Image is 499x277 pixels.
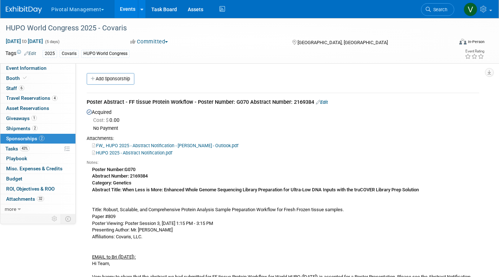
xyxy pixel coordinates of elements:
div: Event Format [414,38,485,48]
span: Budget [6,176,22,182]
a: ROI, Objectives & ROO [0,184,75,194]
button: Committed [128,38,171,46]
a: Booth [0,73,75,83]
b: Category: Genetics [92,180,131,186]
div: HUPO World Congress [81,50,130,57]
span: ROI, Objectives & ROO [6,186,55,192]
a: Giveaways1 [0,114,75,123]
span: Asset Reservations [6,105,49,111]
span: Search [431,7,447,12]
span: 0.00 [93,117,122,123]
td: Personalize Event Tab Strip [48,214,61,223]
td: Tags [5,50,36,58]
div: No Payment [93,125,479,132]
a: more [0,204,75,214]
div: 2025 [43,50,57,57]
div: Poster Abstract - FF tissue Protein Workflow - Poster Number: G070 Abstract Number: 2169384 [87,98,479,107]
a: Attachments32 [0,194,75,204]
a: Staff6 [0,84,75,93]
a: Edit [316,99,328,105]
span: 4 [52,95,57,101]
a: Sponsorships2 [0,134,75,144]
a: FW_ HUPO 2025 - Abstract Notification - [PERSON_NAME] - Outlook.pdf [92,143,238,148]
div: Attachments: [87,135,479,142]
span: (5 days) [44,39,60,44]
a: Budget [0,174,75,184]
a: Search [421,3,454,16]
b: Abstract Title: When Less is More: Enhanced Whole Genome Sequencing Library Preparation for Ultra... [92,187,419,192]
span: Misc. Expenses & Credits [6,166,62,171]
img: ExhibitDay [6,6,42,13]
span: Tasks [5,146,30,152]
span: 2 [39,136,44,141]
i: Booth reservation complete [23,76,27,80]
div: In-Person [468,39,485,44]
div: Event Rating [465,50,484,53]
span: 2 [32,125,38,131]
span: 1 [31,115,37,121]
span: [DATE] [DATE] [5,38,43,44]
div: Covaris [60,50,79,57]
a: Misc. Expenses & Credits [0,164,75,174]
a: Tasks43% [0,144,75,154]
a: Asset Reservations [0,103,75,113]
b: Abstract Number: 2169384 [92,173,148,179]
span: Staff [6,85,24,91]
span: Attachments [6,196,44,202]
span: to [21,38,28,44]
span: [GEOGRAPHIC_DATA], [GEOGRAPHIC_DATA] [298,40,388,45]
div: Notes: [87,160,479,166]
span: 43% [20,146,30,151]
span: 32 [37,196,44,201]
span: Cost: $ [93,117,109,123]
a: Travel Reservations4 [0,93,75,103]
a: Event Information [0,63,75,73]
span: more [5,206,16,212]
span: Giveaways [6,115,37,121]
a: Edit [24,51,36,56]
span: Booth [6,75,28,81]
a: Playbook [0,154,75,163]
a: HUPO 2025 - Abstract Notification.pdf [92,150,172,155]
b: G070 [125,167,135,172]
span: Sponsorships [6,136,44,141]
div: HUPO World Congress 2025 - Covaris [3,22,444,35]
span: Playbook [6,155,27,161]
b: Poster Number: [92,167,125,172]
span: Travel Reservations [6,95,57,101]
u: EMAIL to Bri ([DATE]): [92,254,136,260]
span: Event Information [6,65,47,71]
span: 6 [19,85,24,91]
a: Shipments2 [0,124,75,133]
span: Shipments [6,125,38,131]
img: Format-Inperson.png [459,39,467,44]
a: Add Sponsorship [87,73,134,85]
td: Toggle Event Tabs [61,214,76,223]
img: Valerie Weld [464,3,477,16]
